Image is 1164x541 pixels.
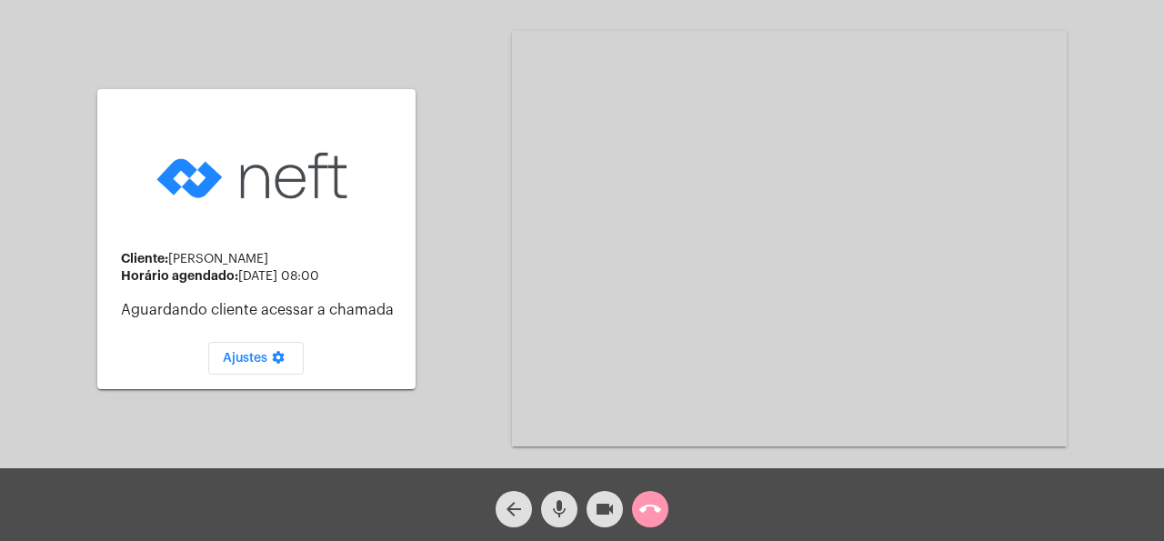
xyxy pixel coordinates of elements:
mat-icon: mic [548,498,570,520]
img: logo-neft-novo-2.png [152,124,361,228]
mat-icon: call_end [639,498,661,520]
mat-icon: arrow_back [503,498,525,520]
mat-icon: videocam [594,498,616,520]
mat-icon: settings [267,350,289,372]
strong: Horário agendado: [121,269,238,282]
div: [DATE] 08:00 [121,269,401,284]
div: [PERSON_NAME] [121,252,401,266]
p: Aguardando cliente acessar a chamada [121,302,401,318]
button: Ajustes [208,342,304,375]
span: Ajustes [223,352,289,365]
strong: Cliente: [121,252,168,265]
